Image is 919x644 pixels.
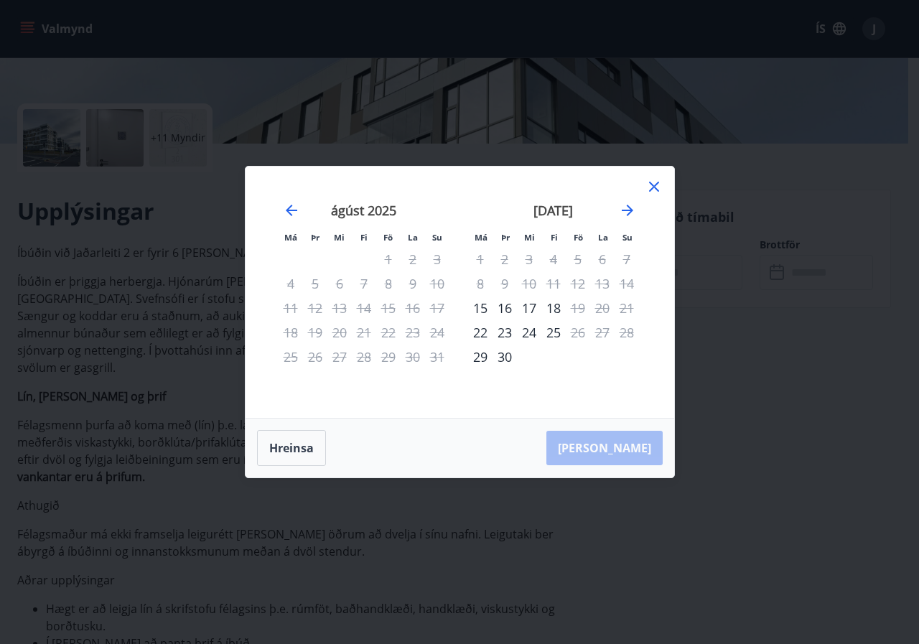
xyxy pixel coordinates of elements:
small: Su [622,232,633,243]
td: Not available. miðvikudagur, 27. ágúst 2025 [327,345,352,369]
td: Not available. þriðjudagur, 2. september 2025 [493,247,517,271]
small: Fö [574,232,583,243]
td: Not available. mánudagur, 11. ágúst 2025 [279,296,303,320]
div: Move backward to switch to the previous month. [283,202,300,219]
small: Fö [383,232,393,243]
div: 30 [493,345,517,369]
div: Calendar [263,184,657,401]
td: Not available. fimmtudagur, 11. september 2025 [541,271,566,296]
td: Choose þriðjudagur, 30. september 2025 as your check-in date. It’s available. [493,345,517,369]
small: Má [475,232,488,243]
div: 18 [541,296,566,320]
td: Not available. þriðjudagur, 9. september 2025 [493,271,517,296]
td: Not available. föstudagur, 8. ágúst 2025 [376,271,401,296]
td: Not available. sunnudagur, 31. ágúst 2025 [425,345,449,369]
td: Not available. fimmtudagur, 28. ágúst 2025 [352,345,376,369]
td: Not available. mánudagur, 25. ágúst 2025 [279,345,303,369]
td: Not available. föstudagur, 22. ágúst 2025 [376,320,401,345]
td: Not available. mánudagur, 1. september 2025 [468,247,493,271]
div: Aðeins innritun í boði [468,296,493,320]
div: 17 [517,296,541,320]
td: Not available. laugardagur, 30. ágúst 2025 [401,345,425,369]
td: Not available. laugardagur, 20. september 2025 [590,296,615,320]
td: Not available. sunnudagur, 28. september 2025 [615,320,639,345]
td: Not available. föstudagur, 19. september 2025 [566,296,590,320]
td: Not available. miðvikudagur, 13. ágúst 2025 [327,296,352,320]
td: Not available. miðvikudagur, 20. ágúst 2025 [327,320,352,345]
td: Not available. mánudagur, 8. september 2025 [468,271,493,296]
td: Not available. laugardagur, 13. september 2025 [590,271,615,296]
td: Not available. sunnudagur, 10. ágúst 2025 [425,271,449,296]
strong: ágúst 2025 [331,202,396,219]
div: Aðeins útritun í boði [566,296,590,320]
td: Choose miðvikudagur, 24. september 2025 as your check-in date. It’s available. [517,320,541,345]
td: Not available. laugardagur, 9. ágúst 2025 [401,271,425,296]
td: Not available. föstudagur, 5. september 2025 [566,247,590,271]
small: Su [432,232,442,243]
div: Aðeins innritun í boði [468,345,493,369]
td: Not available. föstudagur, 12. september 2025 [566,271,590,296]
small: La [598,232,608,243]
small: Mi [334,232,345,243]
div: Aðeins innritun í boði [468,320,493,345]
small: Þr [501,232,510,243]
small: La [408,232,418,243]
td: Not available. sunnudagur, 3. ágúst 2025 [425,247,449,271]
button: Hreinsa [257,430,326,466]
td: Choose fimmtudagur, 25. september 2025 as your check-in date. It’s available. [541,320,566,345]
td: Choose þriðjudagur, 23. september 2025 as your check-in date. It’s available. [493,320,517,345]
td: Choose mánudagur, 22. september 2025 as your check-in date. It’s available. [468,320,493,345]
td: Not available. föstudagur, 1. ágúst 2025 [376,247,401,271]
td: Not available. föstudagur, 15. ágúst 2025 [376,296,401,320]
td: Not available. fimmtudagur, 14. ágúst 2025 [352,296,376,320]
small: Má [284,232,297,243]
small: Mi [524,232,535,243]
td: Choose mánudagur, 15. september 2025 as your check-in date. It’s available. [468,296,493,320]
small: Fi [551,232,558,243]
td: Not available. sunnudagur, 7. september 2025 [615,247,639,271]
td: Not available. mánudagur, 18. ágúst 2025 [279,320,303,345]
td: Not available. sunnudagur, 14. september 2025 [615,271,639,296]
td: Not available. fimmtudagur, 7. ágúst 2025 [352,271,376,296]
td: Not available. laugardagur, 16. ágúst 2025 [401,296,425,320]
td: Not available. laugardagur, 27. september 2025 [590,320,615,345]
td: Not available. þriðjudagur, 19. ágúst 2025 [303,320,327,345]
strong: [DATE] [533,202,573,219]
div: 23 [493,320,517,345]
td: Not available. sunnudagur, 24. ágúst 2025 [425,320,449,345]
div: Move forward to switch to the next month. [619,202,636,219]
td: Not available. fimmtudagur, 4. september 2025 [541,247,566,271]
td: Not available. þriðjudagur, 12. ágúst 2025 [303,296,327,320]
td: Choose miðvikudagur, 17. september 2025 as your check-in date. It’s available. [517,296,541,320]
td: Not available. fimmtudagur, 21. ágúst 2025 [352,320,376,345]
td: Not available. miðvikudagur, 6. ágúst 2025 [327,271,352,296]
div: 16 [493,296,517,320]
td: Not available. mánudagur, 4. ágúst 2025 [279,271,303,296]
td: Choose þriðjudagur, 16. september 2025 as your check-in date. It’s available. [493,296,517,320]
td: Choose mánudagur, 29. september 2025 as your check-in date. It’s available. [468,345,493,369]
div: 24 [517,320,541,345]
td: Not available. laugardagur, 6. september 2025 [590,247,615,271]
td: Not available. miðvikudagur, 3. september 2025 [517,247,541,271]
td: Not available. þriðjudagur, 5. ágúst 2025 [303,271,327,296]
td: Not available. laugardagur, 2. ágúst 2025 [401,247,425,271]
td: Not available. þriðjudagur, 26. ágúst 2025 [303,345,327,369]
td: Not available. föstudagur, 29. ágúst 2025 [376,345,401,369]
td: Not available. sunnudagur, 21. september 2025 [615,296,639,320]
td: Not available. sunnudagur, 17. ágúst 2025 [425,296,449,320]
td: Not available. laugardagur, 23. ágúst 2025 [401,320,425,345]
small: Fi [360,232,368,243]
small: Þr [311,232,319,243]
td: Choose fimmtudagur, 18. september 2025 as your check-in date. It’s available. [541,296,566,320]
td: Not available. föstudagur, 26. september 2025 [566,320,590,345]
div: Aðeins útritun í boði [566,320,590,345]
div: 25 [541,320,566,345]
td: Not available. miðvikudagur, 10. september 2025 [517,271,541,296]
